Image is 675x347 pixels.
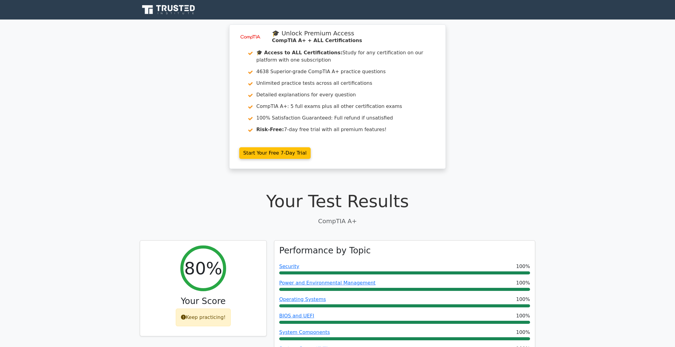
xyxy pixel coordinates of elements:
h3: Your Score [145,296,262,306]
a: Security [279,263,299,269]
a: System Components [279,329,330,335]
h1: Your Test Results [140,191,535,211]
span: 100% [516,296,530,303]
span: 100% [516,312,530,320]
h3: Performance by Topic [279,245,371,256]
h2: 80% [184,258,222,278]
a: Start Your Free 7-Day Trial [239,147,311,159]
a: Power and Environmental Management [279,280,376,286]
div: Keep practicing! [176,309,231,326]
a: BIOS and UEFI [279,313,314,319]
span: 100% [516,279,530,287]
p: CompTIA A+ [140,216,535,226]
span: 100% [516,263,530,270]
span: 100% [516,329,530,336]
a: Operating Systems [279,296,326,302]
